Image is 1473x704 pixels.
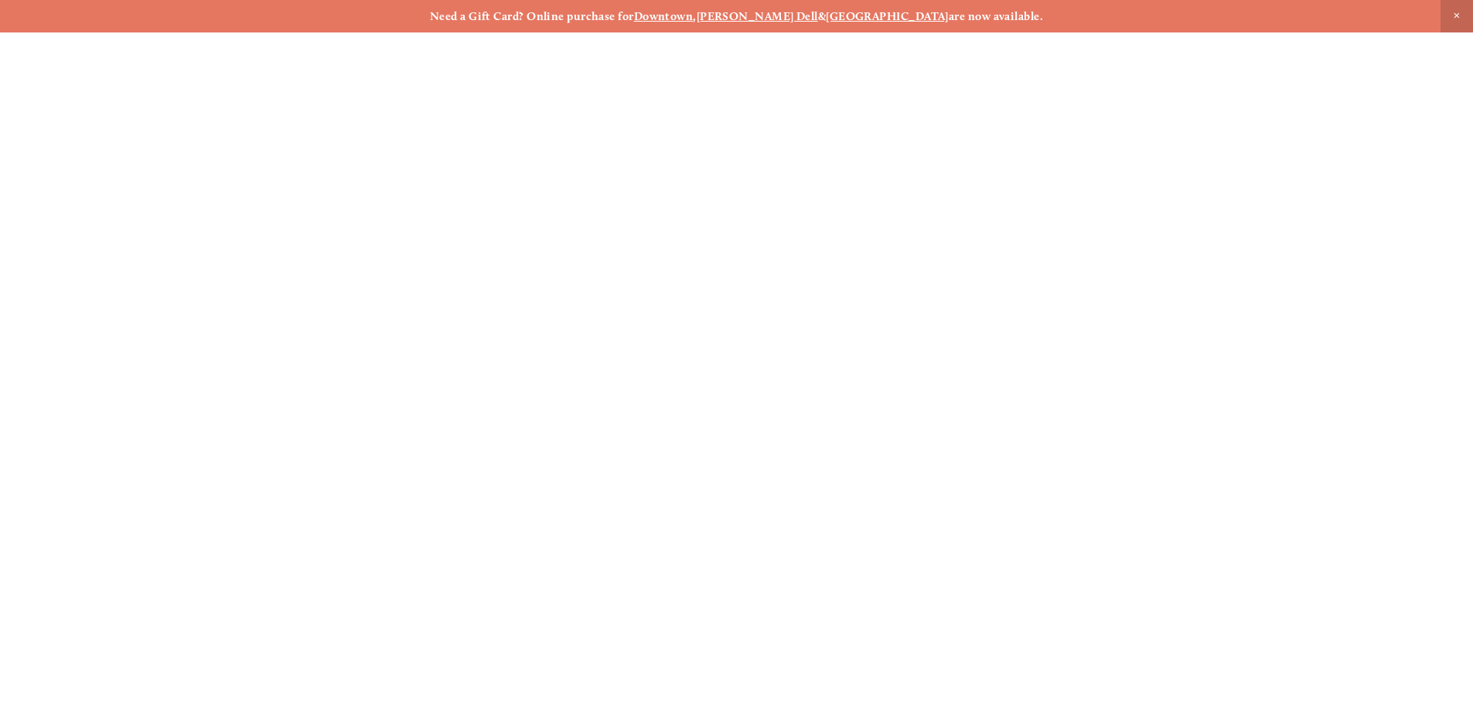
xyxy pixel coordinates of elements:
[697,9,818,23] a: [PERSON_NAME] Dell
[693,9,696,23] strong: ,
[430,9,634,23] strong: Need a Gift Card? Online purchase for
[949,9,1043,23] strong: are now available.
[826,9,949,23] a: [GEOGRAPHIC_DATA]
[634,9,694,23] a: Downtown
[818,9,826,23] strong: &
